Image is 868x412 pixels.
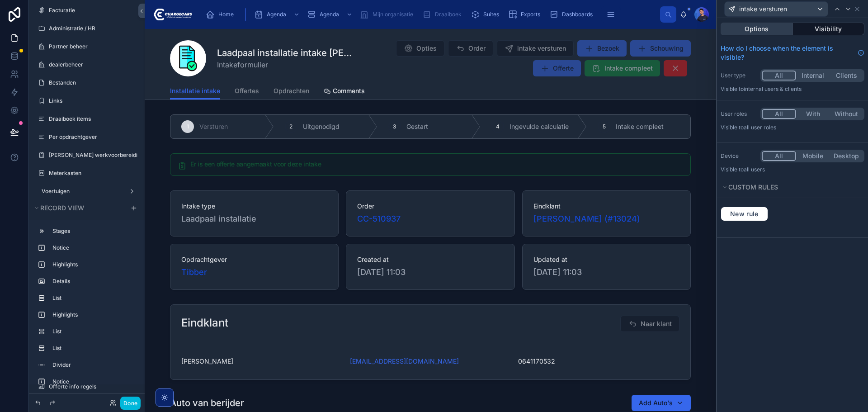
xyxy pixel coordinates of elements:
[152,7,192,22] img: App logo
[721,166,864,173] p: Visible to
[830,71,863,81] button: Clients
[52,227,132,235] label: Stages
[33,202,125,214] button: Record view
[721,85,864,93] p: Visible to
[52,361,132,369] label: Divider
[721,72,757,79] label: User type
[721,44,864,62] a: How do I choose when the element is visible?
[830,151,863,161] button: Desktop
[52,294,132,302] label: List
[304,6,357,23] a: Agenda
[762,109,796,119] button: All
[274,86,309,95] span: Opdrachten
[744,85,802,92] span: Internal users & clients
[796,151,830,161] button: Mobile
[235,86,259,95] span: Offertes
[483,11,499,18] span: Suites
[52,244,132,251] label: Notice
[52,345,132,352] label: List
[721,152,757,160] label: Device
[373,11,413,18] span: Mijn organisatie
[49,170,134,177] label: Meterkasten
[217,59,352,70] span: Intakeformulier
[218,11,234,18] span: Home
[42,188,121,195] label: Voertuigen
[739,5,787,14] span: intake versturen
[333,86,365,95] span: Comments
[830,109,863,119] button: Without
[721,110,757,118] label: User roles
[49,25,134,32] label: Administratie / HR
[49,115,134,123] label: Draaiboek items
[796,109,830,119] button: With
[724,1,828,17] button: intake versturen
[203,6,240,23] a: Home
[744,166,765,173] span: all users
[721,124,864,131] p: Visible to
[744,124,776,131] span: All user roles
[274,83,309,101] a: Opdrachten
[320,11,339,18] span: Agenda
[170,83,220,100] a: Installatie intake
[49,61,134,68] label: dealerbeheer
[29,220,145,384] div: scrollable content
[40,204,84,212] span: Record view
[762,71,796,81] button: All
[235,83,259,101] a: Offertes
[728,183,778,191] span: Custom rules
[468,6,505,23] a: Suites
[217,47,352,59] h1: Laadpaal installatie intake [PERSON_NAME]
[793,23,865,35] button: Visibility
[52,311,132,318] label: Highlights
[52,328,132,335] label: List
[521,11,540,18] span: Exports
[49,152,137,159] label: [PERSON_NAME] werkvoorbereiding
[435,11,462,18] span: Draaiboek
[49,43,134,50] label: Partner beheer
[120,397,141,410] button: Done
[49,97,134,104] label: Links
[267,11,286,18] span: Agenda
[721,207,768,221] button: New rule
[199,5,660,24] div: scrollable content
[547,6,599,23] a: Dashboards
[721,44,854,62] span: How do I choose when the element is visible?
[170,86,220,95] span: Installatie intake
[726,210,762,218] span: New rule
[562,11,593,18] span: Dashboards
[796,71,830,81] button: Internal
[721,181,859,194] button: Custom rules
[49,7,134,14] label: Facturatie
[324,83,365,101] a: Comments
[49,133,134,141] label: Per opdrachtgever
[52,278,132,285] label: Details
[505,6,547,23] a: Exports
[721,23,793,35] button: Options
[251,6,304,23] a: Agenda
[52,378,132,385] label: Notice
[762,151,796,161] button: All
[49,79,134,86] label: Bestanden
[52,261,132,268] label: Highlights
